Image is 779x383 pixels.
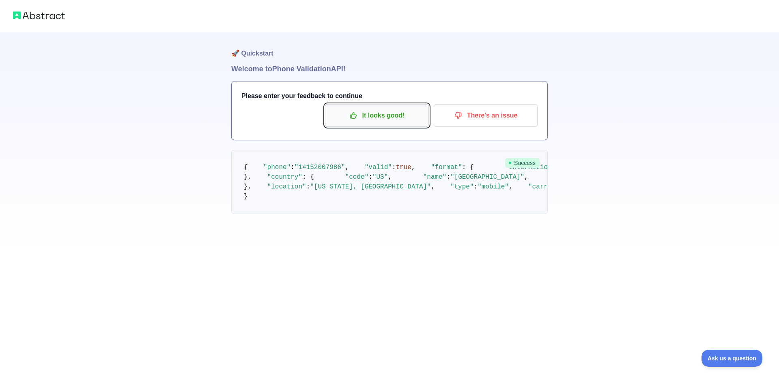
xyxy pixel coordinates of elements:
[431,183,435,190] span: ,
[396,164,411,171] span: true
[13,10,65,21] img: Abstract logo
[411,164,415,171] span: ,
[302,173,314,181] span: : {
[440,109,532,122] p: There's an issue
[702,350,763,367] iframe: Toggle Customer Support
[392,164,396,171] span: :
[368,173,372,181] span: :
[231,32,548,63] h1: 🚀 Quickstart
[434,104,538,127] button: There's an issue
[423,173,447,181] span: "name"
[241,91,538,101] h3: Please enter your feedback to continue
[263,164,291,171] span: "phone"
[325,104,429,127] button: It looks good!
[306,183,310,190] span: :
[231,63,548,75] h1: Welcome to Phone Validation API!
[372,173,388,181] span: "US"
[267,173,302,181] span: "country"
[244,164,248,171] span: {
[528,183,563,190] span: "carrier"
[446,173,450,181] span: :
[450,183,474,190] span: "type"
[431,164,462,171] span: "format"
[524,173,528,181] span: ,
[244,164,758,200] code: }, }, }
[331,109,423,122] p: It looks good!
[267,183,306,190] span: "location"
[505,164,563,171] span: "international"
[291,164,295,171] span: :
[310,183,431,190] span: "[US_STATE], [GEOGRAPHIC_DATA]"
[505,158,540,168] span: Success
[345,173,369,181] span: "code"
[478,183,509,190] span: "mobile"
[388,173,392,181] span: ,
[509,183,513,190] span: ,
[345,164,349,171] span: ,
[295,164,345,171] span: "14152007986"
[365,164,392,171] span: "valid"
[462,164,474,171] span: : {
[474,183,478,190] span: :
[450,173,524,181] span: "[GEOGRAPHIC_DATA]"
